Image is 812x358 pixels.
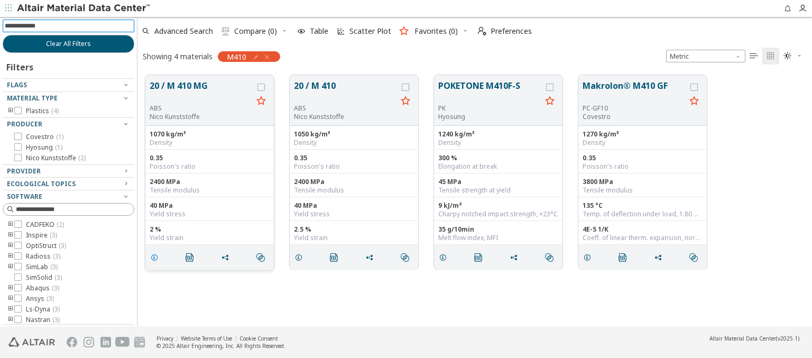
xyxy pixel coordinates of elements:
[7,231,14,240] i: toogle group
[7,107,14,115] i: toogle group
[709,335,799,342] div: (v2025.1)
[156,342,285,350] div: © 2025 Altair Engineering, Inc. All Rights Reserved.
[150,234,270,242] div: Yield strain
[55,143,62,152] span: ( 1 )
[26,252,60,261] span: Radioss
[438,139,558,147] div: Density
[50,231,57,240] span: ( 3 )
[46,40,91,48] span: Clear All Filters
[78,153,86,162] span: ( 2 )
[222,27,230,35] i: 
[294,162,414,171] div: Poisson's ratio
[438,79,541,104] button: POKETONE M410F-S
[150,162,270,171] div: Poisson's ratio
[150,104,253,113] div: ABS
[7,263,14,271] i: toogle group
[150,139,270,147] div: Density
[438,186,558,195] div: Tensile strength at yield
[474,253,483,262] i: 
[7,221,14,229] i: toogle group
[783,52,792,60] i: 
[216,247,238,268] button: Share
[438,201,558,210] div: 9 kJ/m²
[330,253,338,262] i: 
[294,113,397,121] p: Nico Kunststoffe
[438,225,558,234] div: 35 g/10min
[7,295,14,303] i: toogle group
[47,294,54,303] span: ( 3 )
[26,221,64,229] span: CADFEKO
[181,247,203,268] button: PDF Download
[583,225,703,234] div: 4E-5 1/K
[253,93,270,110] button: Favorite
[583,210,703,218] div: Temp. of deflection under load, 1.80 MPa
[56,132,63,141] span: ( 1 )
[154,27,213,35] span: Advanced Search
[256,253,265,262] i: 
[361,247,383,268] button: Share
[709,335,776,342] span: Altair Material Data Center
[545,253,553,262] i: 
[779,48,807,65] button: Theme
[478,27,486,35] i: 
[234,27,277,35] span: Compare (0)
[434,247,456,268] button: Details
[3,35,134,53] button: Clear All Filters
[685,247,707,268] button: Similar search
[7,284,14,292] i: toogle group
[50,262,58,271] span: ( 3 )
[583,186,703,195] div: Tensile modulus
[294,104,397,113] div: ABS
[310,27,328,35] span: Table
[294,234,414,242] div: Yield strain
[150,130,270,139] div: 1070 kg/m³
[325,247,347,268] button: PDF Download
[26,242,66,250] span: OptiStruct
[7,80,27,89] span: Flags
[150,113,253,121] p: Nico Kunststoffe
[614,247,636,268] button: PDF Download
[54,273,62,282] span: ( 3 )
[438,162,558,171] div: Elongation at break
[150,225,270,234] div: 2 %
[7,192,42,201] span: Software
[26,305,60,314] span: Ls-Dyna
[7,167,41,176] span: Provider
[438,210,558,218] div: Charpy notched impact strength, +23°C
[3,53,39,78] div: Filters
[181,335,232,342] a: Website Terms of Use
[143,51,213,61] div: Showing 4 materials
[57,220,64,229] span: ( 2 )
[505,247,527,268] button: Share
[52,305,60,314] span: ( 3 )
[7,316,14,324] i: toogle group
[150,154,270,162] div: 0.35
[349,27,391,35] span: Scatter Plot
[150,210,270,218] div: Yield stress
[401,253,409,262] i: 
[583,234,703,242] div: Coeff. of linear therm. expansion, normal
[397,93,414,110] button: Favorite
[53,252,60,261] span: ( 3 )
[438,113,541,121] p: Hyosung
[52,315,60,324] span: ( 3 )
[7,252,14,261] i: toogle group
[294,210,414,218] div: Yield stress
[7,179,76,188] span: Ecological Topics
[583,139,703,147] div: Density
[619,253,627,262] i: 
[145,247,168,268] button: Details
[438,234,558,242] div: Melt flow index, MFI
[150,79,253,104] button: 20 / M 410 MG
[17,3,152,14] img: Altair Material Data Center
[414,27,458,35] span: Favorites (0)
[294,225,414,234] div: 2.5 %
[583,130,703,139] div: 1270 kg/m³
[745,48,762,65] button: Table View
[438,154,558,162] div: 300 %
[583,162,703,171] div: Poisson's ratio
[649,247,671,268] button: Share
[26,284,59,292] span: Abaqus
[252,247,274,268] button: Similar search
[59,241,66,250] span: ( 3 )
